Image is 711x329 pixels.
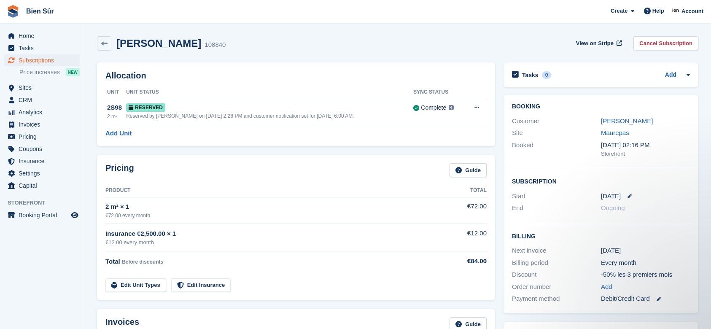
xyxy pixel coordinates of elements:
a: Bien Sûr [23,4,57,18]
a: Add [665,70,676,80]
div: Payment method [512,294,601,304]
span: Account [681,7,703,16]
th: Total [436,184,487,197]
span: Before discounts [122,259,163,265]
a: menu [4,131,80,143]
a: [PERSON_NAME] [601,117,653,124]
h2: Booking [512,103,690,110]
a: Edit Insurance [171,278,231,292]
a: Guide [450,163,487,177]
a: Preview store [70,210,80,220]
a: Add Unit [105,129,132,138]
h2: Pricing [105,163,134,177]
img: stora-icon-8386f47178a22dfd0bd8f6a31ec36ba5ce8667c1dd55bd0f319d3a0aa187defe.svg [7,5,19,18]
div: Every month [601,258,690,268]
div: Booked [512,140,601,158]
a: Add [601,282,612,292]
div: Start [512,191,601,201]
div: 0 [542,71,552,79]
span: Coupons [19,143,69,155]
div: Discount [512,270,601,280]
span: Ongoing [601,204,625,211]
span: Invoices [19,119,69,130]
span: Subscriptions [19,54,69,66]
div: End [512,203,601,213]
th: Sync Status [413,86,464,99]
div: 108840 [205,40,226,50]
a: menu [4,209,80,221]
div: [DATE] [601,246,690,256]
a: menu [4,180,80,191]
th: Unit [105,86,126,99]
div: 2 m² × 1 [105,202,436,212]
a: menu [4,143,80,155]
div: €72.00 every month [105,212,436,219]
div: €12.00 every month [105,238,436,247]
div: 2S98 [107,103,126,113]
a: menu [4,167,80,179]
span: CRM [19,94,69,106]
span: Insurance [19,155,69,167]
div: [DATE] 02:16 PM [601,140,690,150]
span: Tasks [19,42,69,54]
span: Booking Portal [19,209,69,221]
a: menu [4,54,80,66]
div: Insurance €2,500.00 × 1 [105,229,436,239]
div: Site [512,128,601,138]
a: Price increases NEW [19,67,80,77]
a: View on Stripe [573,36,624,50]
a: menu [4,155,80,167]
div: -50% les 3 premiers mois [601,270,690,280]
span: Price increases [19,68,60,76]
span: Pricing [19,131,69,143]
a: menu [4,42,80,54]
a: menu [4,106,80,118]
div: Order number [512,282,601,292]
img: Asmaa Habri [672,7,680,15]
span: Total [105,258,120,265]
span: Storefront [8,199,84,207]
span: Capital [19,180,69,191]
div: 2 m² [107,113,126,120]
a: Edit Unit Types [105,278,166,292]
time: 2025-09-27 23:00:00 UTC [601,191,621,201]
span: Sites [19,82,69,94]
img: icon-info-grey-7440780725fd019a000dd9b08b2336e03edf1995a4989e88bcd33f0948082b44.svg [449,105,454,110]
div: Billing period [512,258,601,268]
div: Next invoice [512,246,601,256]
span: Analytics [19,106,69,118]
a: menu [4,94,80,106]
div: Debit/Credit Card [601,294,690,304]
span: Help [652,7,664,15]
div: €84.00 [436,256,487,266]
h2: Billing [512,232,690,240]
td: €72.00 [436,197,487,224]
a: menu [4,119,80,130]
th: Product [105,184,436,197]
a: Cancel Subscription [633,36,698,50]
a: menu [4,30,80,42]
div: Reserved by [PERSON_NAME] on [DATE] 2:28 PM and customer notification set for [DATE] 6:00 AM. [126,112,413,120]
div: NEW [66,68,80,76]
h2: Subscription [512,177,690,185]
div: Storefront [601,150,690,158]
span: Reserved [126,103,165,112]
h2: Tasks [522,71,539,79]
a: menu [4,82,80,94]
span: Home [19,30,69,42]
td: €12.00 [436,224,487,251]
span: Settings [19,167,69,179]
a: Maurepas [601,129,629,136]
h2: [PERSON_NAME] [116,38,201,49]
h2: Allocation [105,71,487,81]
div: Customer [512,116,601,126]
div: Complete [421,103,446,112]
span: View on Stripe [576,39,614,48]
th: Unit Status [126,86,413,99]
span: Create [611,7,628,15]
